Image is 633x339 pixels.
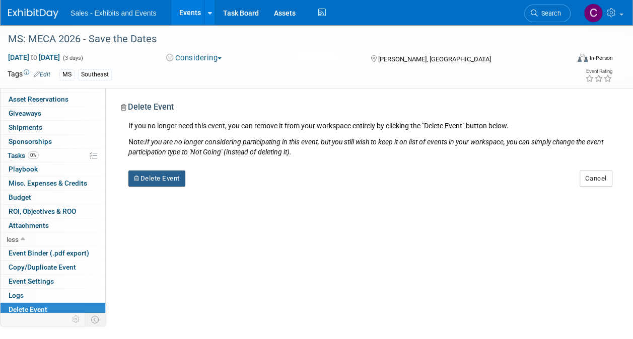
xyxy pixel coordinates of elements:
[7,235,19,243] span: less
[163,53,226,63] button: Considering
[9,179,87,187] span: Misc. Expenses & Credits
[9,305,47,313] span: Delete Event
[1,219,105,232] a: Attachments
[9,207,76,215] span: ROI, Objectives & ROO
[1,289,105,302] a: Logs
[585,69,612,74] div: Event Rating
[578,54,588,62] img: Format-Inperson.png
[1,205,105,218] a: ROI, Objectives & ROO
[580,171,612,187] button: Cancel
[1,107,105,120] a: Giveaways
[128,138,603,156] i: If you are no longer considering participating in this event, but you still wish to keep it on li...
[128,171,185,187] button: Delete Event
[9,249,89,257] span: Event Binder (.pdf export)
[1,303,105,316] a: Delete Event
[9,193,31,201] span: Budget
[9,109,41,117] span: Giveaways
[1,93,105,106] a: Asset Reservations
[28,151,39,159] span: 0%
[1,275,105,288] a: Event Settings
[9,165,38,173] span: Playbook
[8,9,58,19] img: ExhibitDay
[9,221,49,229] span: Attachments
[34,71,50,78] a: Edit
[1,246,105,260] a: Event Binder (.pdf export)
[1,177,105,190] a: Misc. Expenses & Credits
[71,9,156,17] span: Sales - Exhibits and Events
[525,52,613,67] div: Event Format
[524,5,571,22] a: Search
[78,69,112,80] div: Southeast
[85,313,106,326] td: Toggle Event Tabs
[5,30,561,48] div: MS: MECA 2026 - Save the Dates
[1,191,105,204] a: Budget
[121,102,605,121] div: Delete Event
[9,137,52,145] span: Sponsorships
[1,121,105,134] a: Shipments
[8,151,39,159] span: Tasks
[29,53,39,61] span: to
[8,69,50,80] td: Tags
[59,69,75,80] div: MS
[9,291,24,299] span: Logs
[9,95,68,103] span: Asset Reservations
[62,55,83,61] span: (3 days)
[538,10,561,17] span: Search
[9,123,42,131] span: Shipments
[1,149,105,162] a: Tasks0%
[1,162,105,176] a: Playbook
[1,135,105,148] a: Sponsorships
[67,313,85,326] td: Personalize Event Tab Strip
[121,121,605,157] div: If you no longer need this event, you can remove it from your workspace entirely by clicking the ...
[8,53,60,62] span: [DATE] [DATE]
[128,137,605,157] div: Note:
[9,263,76,271] span: Copy/Duplicate Event
[589,54,613,62] div: In-Person
[378,55,491,63] span: [PERSON_NAME], [GEOGRAPHIC_DATA]
[1,261,105,274] a: Copy/Duplicate Event
[1,233,105,246] a: less
[9,277,54,285] span: Event Settings
[584,4,603,23] img: Christine Lurz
